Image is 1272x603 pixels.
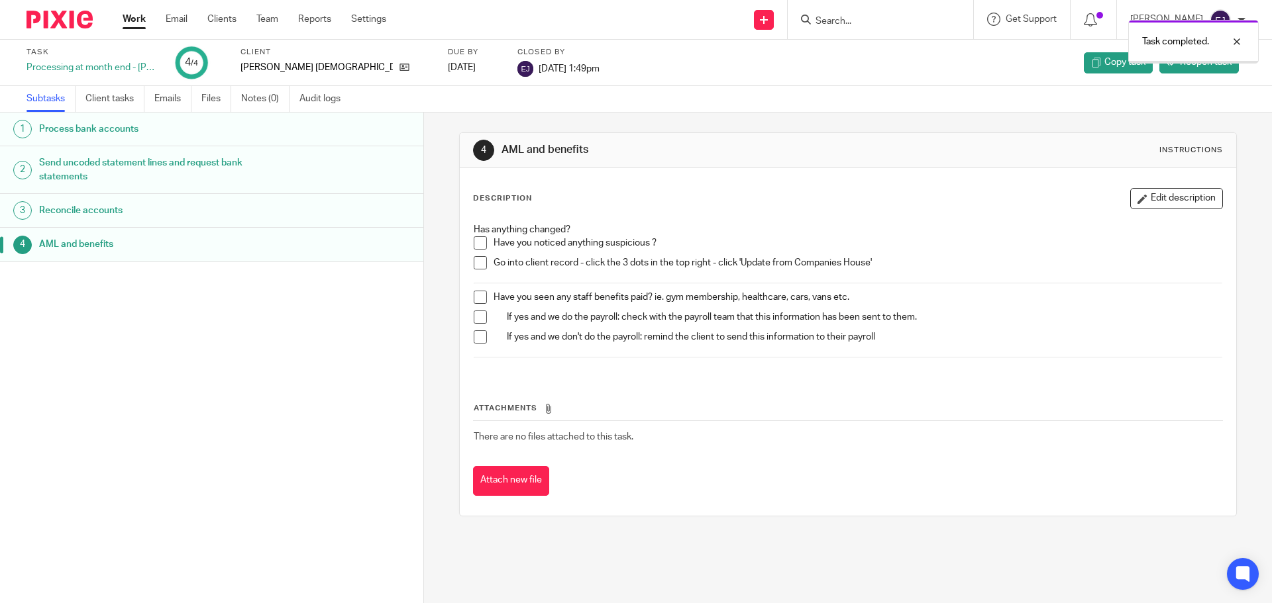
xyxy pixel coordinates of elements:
[298,13,331,26] a: Reports
[13,120,32,138] div: 1
[240,61,393,74] p: [PERSON_NAME] [DEMOGRAPHIC_DATA]
[473,140,494,161] div: 4
[448,61,501,74] div: [DATE]
[1142,35,1209,48] p: Task completed.
[123,13,146,26] a: Work
[241,86,290,112] a: Notes (0)
[26,11,93,28] img: Pixie
[494,291,1222,304] p: Have you seen any staff benefits paid? ie. gym membership, healthcare, cars, vans etc.
[39,201,287,220] h1: Reconcile accounts
[39,234,287,254] h1: AML and benefits
[507,310,1222,324] p: If yes and we do the payroll: check with the payroll team that this information has been sent to ...
[517,47,600,58] label: Closed by
[154,86,191,112] a: Emails
[473,466,549,496] button: Attach new file
[39,119,287,139] h1: Process bank accounts
[85,86,144,112] a: Client tasks
[448,47,501,58] label: Due by
[502,143,876,157] h1: AML and benefits
[539,64,600,73] span: [DATE] 1:49pm
[39,153,287,187] h1: Send uncoded statement lines and request bank statements
[13,161,32,179] div: 2
[351,13,386,26] a: Settings
[166,13,187,26] a: Email
[256,13,278,26] a: Team
[240,47,431,58] label: Client
[26,47,159,58] label: Task
[26,86,76,112] a: Subtasks
[494,256,1222,269] p: Go into client record - click the 3 dots in the top right - click 'Update from Companies House'
[207,13,237,26] a: Clients
[474,432,633,441] span: There are no files attached to this task.
[299,86,350,112] a: Audit logs
[474,404,537,412] span: Attachments
[474,223,1222,236] p: Has anything changed?
[1159,145,1223,156] div: Instructions
[507,330,1222,344] p: If yes and we don't do the payroll: remind the client to send this information to their payroll
[13,201,32,220] div: 3
[191,60,198,67] small: /4
[26,61,159,74] div: Processing at month end - [PERSON_NAME] URC - August
[517,61,533,77] img: svg%3E
[1210,9,1231,30] img: svg%3E
[494,236,1222,250] p: Have you noticed anything suspicious ?
[473,193,532,204] p: Description
[201,86,231,112] a: Files
[13,236,32,254] div: 4
[185,55,198,70] div: 4
[1130,188,1223,209] button: Edit description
